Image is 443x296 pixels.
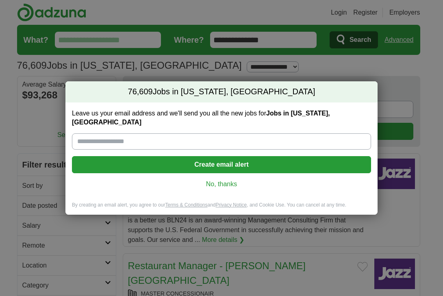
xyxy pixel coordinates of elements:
[128,86,153,98] span: 76,609
[65,81,378,102] h2: Jobs in [US_STATE], [GEOGRAPHIC_DATA]
[65,202,378,215] div: By creating an email alert, you agree to our and , and Cookie Use. You can cancel at any time.
[72,110,330,126] strong: Jobs in [US_STATE], [GEOGRAPHIC_DATA]
[72,109,371,127] label: Leave us your email address and we'll send you all the new jobs for
[216,202,247,208] a: Privacy Notice
[165,202,207,208] a: Terms & Conditions
[72,156,371,173] button: Create email alert
[78,180,365,189] a: No, thanks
